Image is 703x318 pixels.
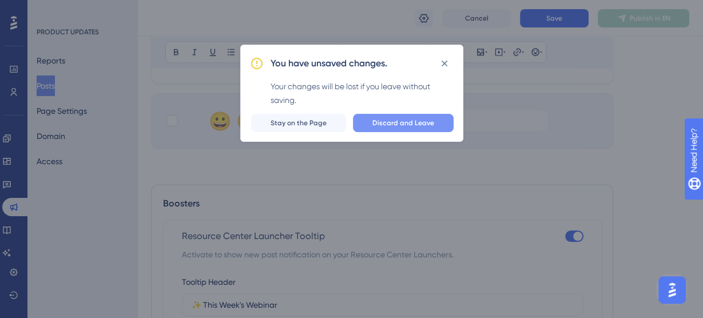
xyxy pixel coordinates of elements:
h2: You have unsaved changes. [271,57,387,70]
span: Stay on the Page [271,118,327,128]
iframe: UserGuiding AI Assistant Launcher [655,273,689,307]
span: Need Help? [27,3,72,17]
div: Your changes will be lost if you leave without saving. [271,79,454,107]
span: Discard and Leave [372,118,434,128]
